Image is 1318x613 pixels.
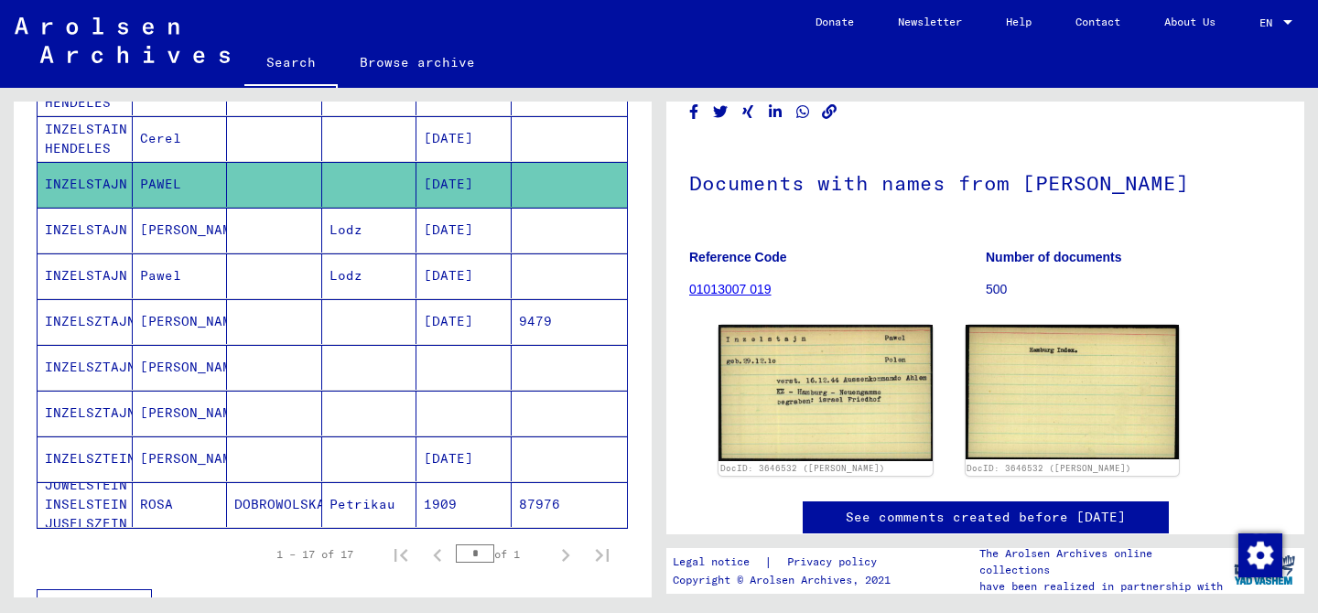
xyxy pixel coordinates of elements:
mat-cell: Lodz [322,253,417,298]
mat-cell: [DATE] [416,162,512,207]
button: Copy link [820,101,839,124]
img: Change consent [1238,533,1282,577]
mat-cell: [DATE] [416,208,512,253]
button: Share on LinkedIn [766,101,785,124]
mat-cell: [PERSON_NAME] [133,391,228,436]
button: Previous page [419,536,456,573]
button: Share on Facebook [685,101,704,124]
mat-cell: [DATE] [416,116,512,161]
mat-cell: Lodz [322,208,417,253]
a: DocID: 3646532 ([PERSON_NAME]) [720,463,885,473]
mat-cell: [DATE] [416,436,512,481]
mat-cell: INZELSZTAJN [38,299,133,344]
button: Share on WhatsApp [794,101,813,124]
p: have been realized in partnership with [979,578,1225,595]
div: | [673,553,899,572]
button: First page [383,536,419,573]
a: Privacy policy [772,553,899,572]
img: Arolsen_neg.svg [15,17,230,63]
mat-cell: [PERSON_NAME] [133,345,228,390]
mat-cell: INZELSTAJN [38,253,133,298]
mat-cell: Pawel [133,253,228,298]
mat-cell: [DATE] [416,253,512,298]
mat-cell: INZELSTAJN [38,162,133,207]
mat-cell: INZELSTAJN [38,208,133,253]
img: 001.jpg [718,325,933,460]
mat-cell: INZELSTAIN HENDELES [38,116,133,161]
mat-cell: 1909 [416,482,512,527]
mat-cell: JUWELSTEIN INSELSTEIN JUSELSZEIN [38,482,133,527]
button: Share on Xing [739,101,758,124]
b: Number of documents [986,250,1122,264]
a: 01013007 019 [689,282,772,296]
b: Reference Code [689,250,787,264]
div: of 1 [456,545,547,563]
button: Last page [584,536,621,573]
button: Next page [547,536,584,573]
div: 1 – 17 of 17 [276,546,353,563]
img: 002.jpg [966,325,1180,459]
mat-cell: DOBROWOLSKA [227,482,322,527]
mat-cell: Cerel [133,116,228,161]
mat-cell: Petrikau [322,482,417,527]
a: Search [244,40,338,88]
a: Browse archive [338,40,497,84]
mat-cell: INZELSZTEIN [38,436,133,481]
mat-cell: [PERSON_NAME] [133,208,228,253]
h1: Documents with names from [PERSON_NAME] [689,141,1281,221]
mat-cell: PAWEL [133,162,228,207]
mat-cell: 9479 [512,299,628,344]
span: EN [1259,16,1280,29]
p: Copyright © Arolsen Archives, 2021 [673,572,899,588]
mat-cell: ROSA [133,482,228,527]
p: The Arolsen Archives online collections [979,545,1225,578]
p: 500 [986,280,1281,299]
a: Legal notice [673,553,764,572]
mat-cell: [DATE] [416,299,512,344]
mat-cell: [PERSON_NAME] [133,436,228,481]
a: DocID: 3646532 ([PERSON_NAME]) [967,463,1131,473]
img: yv_logo.png [1230,547,1299,593]
mat-cell: INZELSZTAJN [38,391,133,436]
button: Share on Twitter [711,101,730,124]
mat-cell: [PERSON_NAME] [133,299,228,344]
mat-cell: 87976 [512,482,628,527]
mat-cell: INZELSZTAJN [38,345,133,390]
a: See comments created before [DATE] [846,508,1126,527]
